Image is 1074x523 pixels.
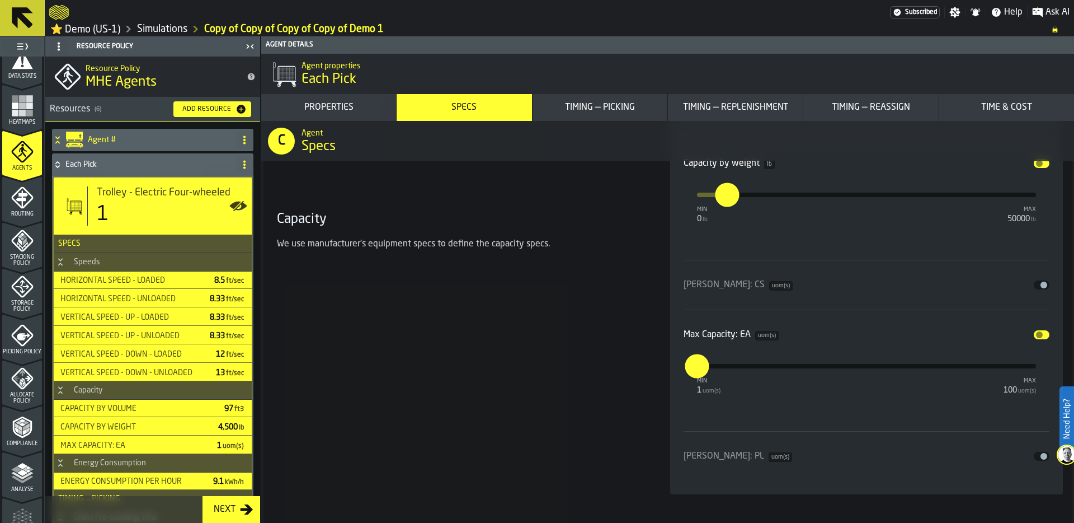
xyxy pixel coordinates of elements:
[684,148,1050,228] div: input-slider-Capacity by weight
[263,41,1072,49] div: Agent details
[67,459,153,468] div: Energy Consumption
[685,354,697,379] input: react-aria8114696629-:rg0: react-aria8114696629-:rg0:
[54,473,252,490] div: StatList-item-Energy Consumption Per Hour
[2,406,42,451] li: menu Compliance
[2,487,42,493] span: Analyse
[97,203,109,226] div: 1
[533,94,667,121] button: button-Timing — Picking
[769,452,792,462] span: uom(s)
[213,478,245,485] span: 9.1
[54,253,252,272] h3: title-section-Speeds
[54,381,252,400] h3: title-section-Capacity
[54,364,252,381] div: StatList-item-Vertical Speed - Down - Unloaded
[261,94,396,121] button: button-Properties
[54,272,252,289] div: StatList-item-Horizontal Speed - Loaded
[56,276,205,285] div: Horizontal Speed - Loaded
[54,459,67,468] button: Button-Energy Consumption-open
[890,6,940,18] a: link-to-/wh/i/103622fe-4b04-4da1-b95f-2619b9c959cc/settings/billing
[52,153,231,176] div: Each Pick
[50,23,120,36] a: link-to-/wh/i/103622fe-4b04-4da1-b95f-2619b9c959cc
[54,309,252,326] div: StatList-item-Vertical Speed - Up - Loaded
[684,328,779,342] div: Max Capacity: EA
[401,101,527,114] div: Specs
[2,222,42,267] li: menu Stacking Policy
[54,494,120,503] span: Timing — Picking
[48,38,242,55] div: Resource Policy
[218,423,245,431] span: 4,500
[210,295,245,303] span: 8.33
[56,350,207,359] div: Vertical Speed - Down - Loaded
[1045,6,1070,19] span: Ask AI
[2,441,42,447] span: Compliance
[217,442,245,450] span: 1
[229,178,247,235] label: button-toggle-Show on Map
[684,450,792,463] div: [PERSON_NAME]: PL
[684,269,1050,301] div: input-slider-Max Capacity: CS
[224,405,245,413] span: 97
[95,106,101,113] span: ( 6 )
[944,101,1070,114] div: Time & Cost
[56,368,207,377] div: Vertical Speed - Down - Unloaded
[697,377,720,385] div: min
[1007,206,1036,213] div: max
[1007,214,1036,223] div: 50000
[210,332,245,340] span: 8.33
[2,85,42,129] li: menu Heatmaps
[261,121,1074,161] div: title-Specs
[97,186,243,199] div: Title
[1031,217,1036,223] span: lb
[226,315,244,321] span: ft/sec
[939,94,1074,121] button: button-Time & Cost
[226,296,244,303] span: ft/sec
[945,7,965,18] label: button-toggle-Settings
[209,503,240,516] div: Next
[668,94,803,121] button: button-Timing — Replenishment
[685,354,709,379] label: react-aria8114696629-:rg0:
[261,54,1074,94] div: title-Each Pick
[242,40,258,53] label: button-toggle-Close me
[137,23,187,35] a: link-to-/wh/i/103622fe-4b04-4da1-b95f-2619b9c959cc
[56,404,215,413] div: Capacity by volume
[49,2,69,22] a: logo-header
[54,290,252,307] div: StatList-item-Horizontal Speed - Unloaded
[1004,386,1036,395] div: 100
[88,136,231,144] h4: Agent #
[54,178,252,235] div: stat-Trolley - Electric Four-wheeled
[65,160,231,169] h4: Each Pick
[226,278,244,284] span: ft/sec
[302,71,356,88] span: Each Pick
[2,349,42,355] span: Picking Policy
[54,418,252,436] div: StatList-item-Capacity by weight
[239,424,244,431] span: lb
[226,333,244,340] span: ft/sec
[2,39,42,54] label: button-toggle-Toggle Full Menu
[226,352,244,358] span: ft/sec
[266,101,392,114] div: Properties
[697,206,708,213] div: min
[755,331,779,340] span: uom(s)
[769,281,793,291] span: uom(s)
[54,400,252,417] div: StatList-item-Capacity by volume
[2,211,42,217] span: Routing
[86,62,238,73] h2: Sub Title
[2,314,42,359] li: menu Picking Policy
[715,183,727,207] input: react-aria8114696629-:rd7: react-aria8114696629-:rd7:
[210,314,245,321] span: 8.33
[234,406,244,413] span: ft3
[1018,388,1036,394] span: uom(s)
[2,176,42,221] li: menu Routing
[1061,387,1073,450] label: Need Help?
[216,351,245,358] span: 12
[54,386,67,395] button: Button-Capacity-open
[49,22,1070,36] nav: Breadcrumb
[54,258,67,267] button: Button-Speeds-open
[986,6,1027,19] label: button-toggle-Help
[54,437,252,454] div: StatList-item-Max Capacity: EA
[2,130,42,175] li: menu Agents
[54,454,252,473] h3: title-section-Energy Consumption
[214,277,245,284] span: 8.5
[302,138,336,156] span: Specs
[97,186,230,199] span: Trolley - Electric Four-wheeled
[277,237,643,251] div: We use manufacturer's equipment specs to define the capacity specs.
